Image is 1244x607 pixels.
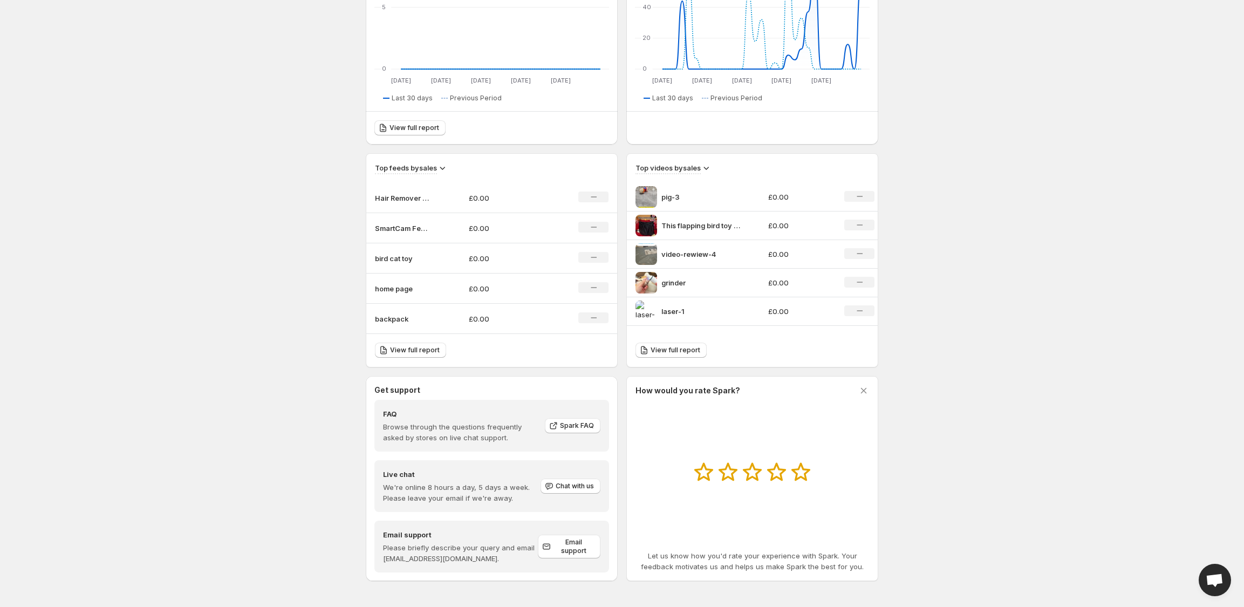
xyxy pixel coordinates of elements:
p: Browse through the questions frequently asked by stores on live chat support. [383,421,537,443]
span: View full report [390,346,440,354]
span: View full report [389,124,439,132]
text: [DATE] [811,77,831,84]
p: £0.00 [768,277,832,288]
p: Hair Remover Gloves [375,193,429,203]
p: pig-3 [661,192,742,202]
p: This flapping bird toy for cats Proper chaos Right I wasnt expecting much from another cat toy Bu... [661,220,742,231]
text: [DATE] [732,77,752,84]
p: £0.00 [469,313,545,324]
h3: How would you rate Spark? [635,385,740,396]
span: Last 30 days [392,94,433,103]
text: [DATE] [431,77,451,84]
p: backpack [375,313,429,324]
p: £0.00 [768,192,832,202]
text: [DATE] [652,77,672,84]
h3: Top videos by sales [635,162,701,173]
span: Previous Period [450,94,502,103]
text: [DATE] [551,77,571,84]
text: 20 [642,34,651,42]
h3: Get support [374,385,420,395]
span: Last 30 days [652,94,693,103]
p: £0.00 [469,223,545,234]
span: Chat with us [556,482,594,490]
p: bird cat toy [375,253,429,264]
text: [DATE] [692,77,712,84]
p: £0.00 [469,253,545,264]
text: 40 [642,3,651,11]
p: SmartCam Feeder [375,223,429,234]
a: Spark FAQ [545,418,600,433]
text: [DATE] [511,77,531,84]
p: £0.00 [469,193,545,203]
img: grinder [635,272,657,294]
p: Please briefly describe your query and email [EMAIL_ADDRESS][DOMAIN_NAME]. [383,542,538,564]
img: pig-3 [635,186,657,208]
a: View full report [374,120,446,135]
text: [DATE] [771,77,791,84]
p: We're online 8 hours a day, 5 days a week. Please leave your email if we're away. [383,482,539,503]
text: [DATE] [391,77,411,84]
span: Email support [553,538,594,555]
text: 5 [382,3,386,11]
img: This flapping bird toy for cats Proper chaos Right I wasnt expecting much from another cat toy Bu... [635,215,657,236]
p: grinder [661,277,742,288]
p: laser-1 [661,306,742,317]
span: Previous Period [710,94,762,103]
h4: FAQ [383,408,537,419]
a: Email support [538,535,600,558]
span: Spark FAQ [560,421,594,430]
p: video-rewiew-4 [661,249,742,260]
text: [DATE] [471,77,491,84]
p: £0.00 [768,220,832,231]
h3: Top feeds by sales [375,162,437,173]
a: View full report [375,343,446,358]
img: laser-1 [635,301,657,322]
a: View full report [635,343,707,358]
p: £0.00 [469,283,545,294]
text: 0 [382,65,386,72]
h4: Live chat [383,469,539,480]
h4: Email support [383,529,538,540]
p: Let us know how you'd rate your experience with Spark. Your feedback motivates us and helps us ma... [635,550,869,572]
img: video-rewiew-4 [635,243,657,265]
p: £0.00 [768,306,832,317]
p: £0.00 [768,249,832,260]
p: home page [375,283,429,294]
text: 0 [642,65,647,72]
a: Open chat [1199,564,1231,596]
button: Chat with us [541,479,600,494]
span: View full report [651,346,700,354]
